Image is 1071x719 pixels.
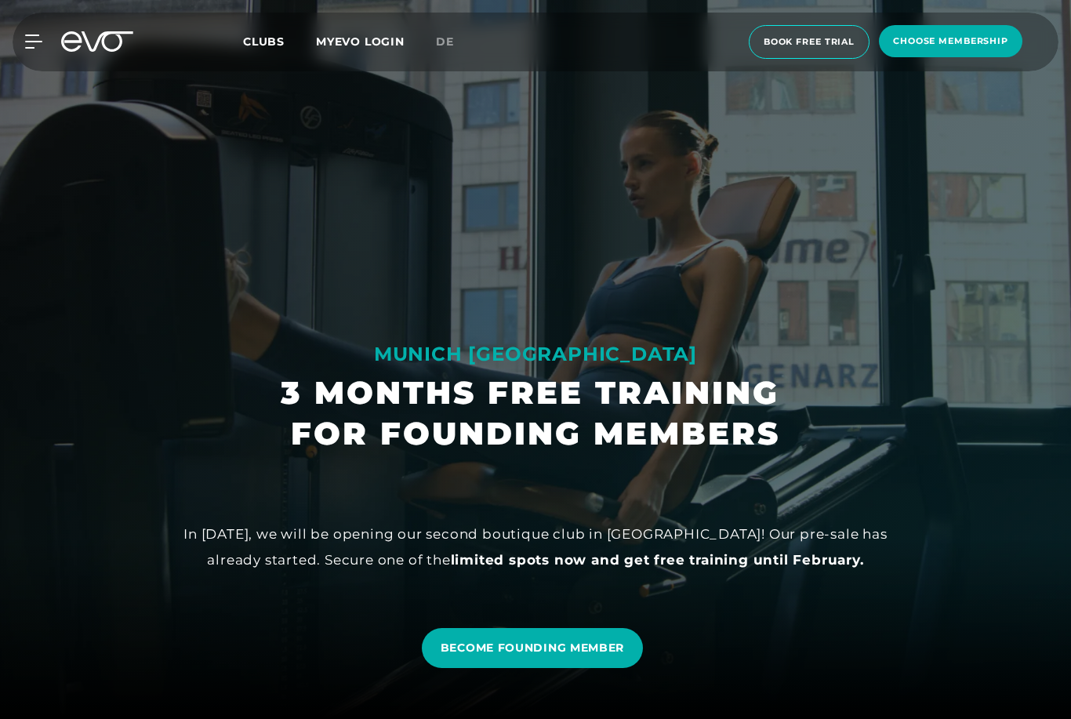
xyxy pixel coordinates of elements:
a: choose membership [874,25,1027,59]
span: BECOME FOUNDING MEMBER [441,640,624,656]
span: Clubs [243,34,285,49]
a: Clubs [243,34,316,49]
a: book free trial [744,25,874,59]
div: In [DATE], we will be opening our second boutique club in [GEOGRAPHIC_DATA]! Our pre-sale has alr... [183,521,888,572]
span: choose membership [893,34,1008,48]
span: de [436,34,454,49]
span: book free trial [764,35,855,49]
div: MUNICH [GEOGRAPHIC_DATA] [281,342,791,367]
a: BECOME FOUNDING MEMBER [422,628,643,668]
a: de [436,33,473,51]
h1: 3 MONTHS FREE TRAINING FOR FOUNDING MEMBERS [281,372,791,454]
strong: limited spots now and get free training until February. [451,552,864,568]
a: MYEVO LOGIN [316,34,405,49]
